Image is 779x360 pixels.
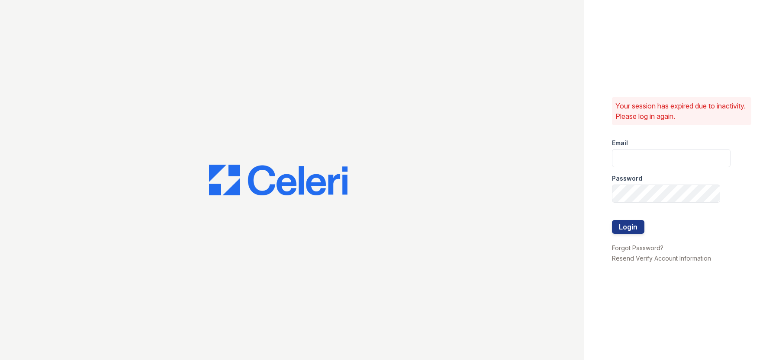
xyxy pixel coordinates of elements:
[612,139,628,147] label: Email
[612,174,642,183] label: Password
[612,244,663,252] a: Forgot Password?
[615,101,748,121] p: Your session has expired due to inactivity. Please log in again.
[612,255,711,262] a: Resend Verify Account Information
[612,220,644,234] button: Login
[209,165,348,196] img: CE_Logo_Blue-a8612792a0a2168367f1c8372b55b34899dd931a85d93a1a3d3e32e68fde9ad4.png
